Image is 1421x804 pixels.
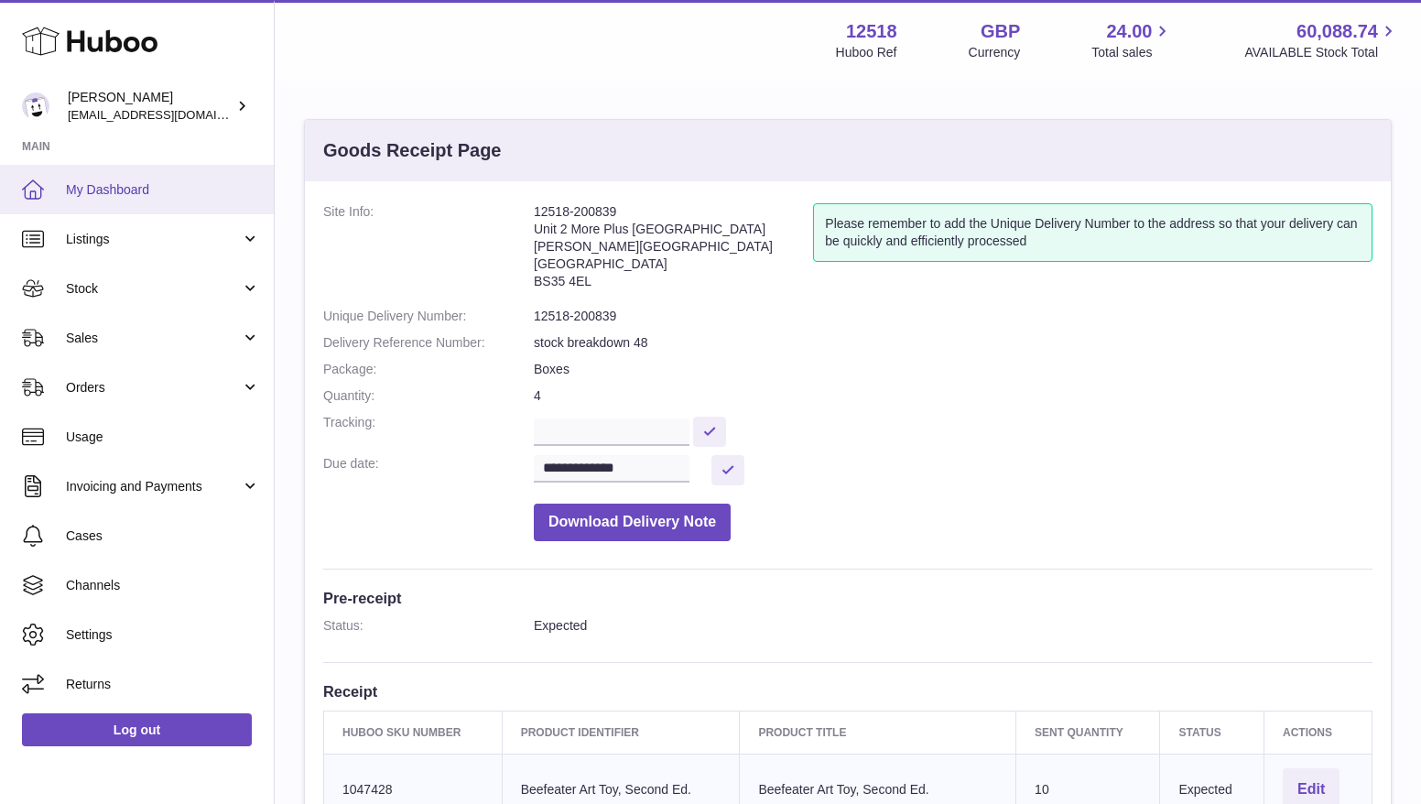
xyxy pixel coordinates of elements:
[66,280,241,298] span: Stock
[323,681,1372,701] h3: Receipt
[66,181,260,199] span: My Dashboard
[1296,19,1378,44] span: 60,088.74
[1091,44,1173,61] span: Total sales
[22,713,252,746] a: Log out
[534,308,1372,325] dd: 12518-200839
[502,711,740,754] th: Product Identifier
[1091,19,1173,61] a: 24.00 Total sales
[534,504,731,541] button: Download Delivery Note
[323,414,534,446] dt: Tracking:
[534,203,813,299] address: 12518-200839 Unit 2 More Plus [GEOGRAPHIC_DATA] [PERSON_NAME][GEOGRAPHIC_DATA] [GEOGRAPHIC_DATA] ...
[22,92,49,120] img: caitlin@fancylamp.co
[534,617,1372,635] dd: Expected
[66,527,260,545] span: Cases
[981,19,1020,44] strong: GBP
[323,617,534,635] dt: Status:
[534,387,1372,405] dd: 4
[323,387,534,405] dt: Quantity:
[66,577,260,594] span: Channels
[836,44,897,61] div: Huboo Ref
[323,203,534,299] dt: Site Info:
[534,361,1372,378] dd: Boxes
[323,308,534,325] dt: Unique Delivery Number:
[324,711,503,754] th: Huboo SKU Number
[323,361,534,378] dt: Package:
[66,478,241,495] span: Invoicing and Payments
[66,330,241,347] span: Sales
[66,626,260,644] span: Settings
[969,44,1021,61] div: Currency
[813,203,1372,262] div: Please remember to add the Unique Delivery Number to the address so that your delivery can be qui...
[323,588,1372,608] h3: Pre-receipt
[66,379,241,397] span: Orders
[1244,19,1399,61] a: 60,088.74 AVAILABLE Stock Total
[846,19,897,44] strong: 12518
[1160,711,1264,754] th: Status
[323,334,534,352] dt: Delivery Reference Number:
[66,429,260,446] span: Usage
[323,455,534,485] dt: Due date:
[68,107,269,122] span: [EMAIL_ADDRESS][DOMAIN_NAME]
[740,711,1016,754] th: Product title
[323,138,502,163] h3: Goods Receipt Page
[1106,19,1152,44] span: 24.00
[66,676,260,693] span: Returns
[1264,711,1372,754] th: Actions
[66,231,241,248] span: Listings
[534,334,1372,352] dd: stock breakdown 48
[1016,711,1160,754] th: Sent Quantity
[1244,44,1399,61] span: AVAILABLE Stock Total
[68,89,233,124] div: [PERSON_NAME]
